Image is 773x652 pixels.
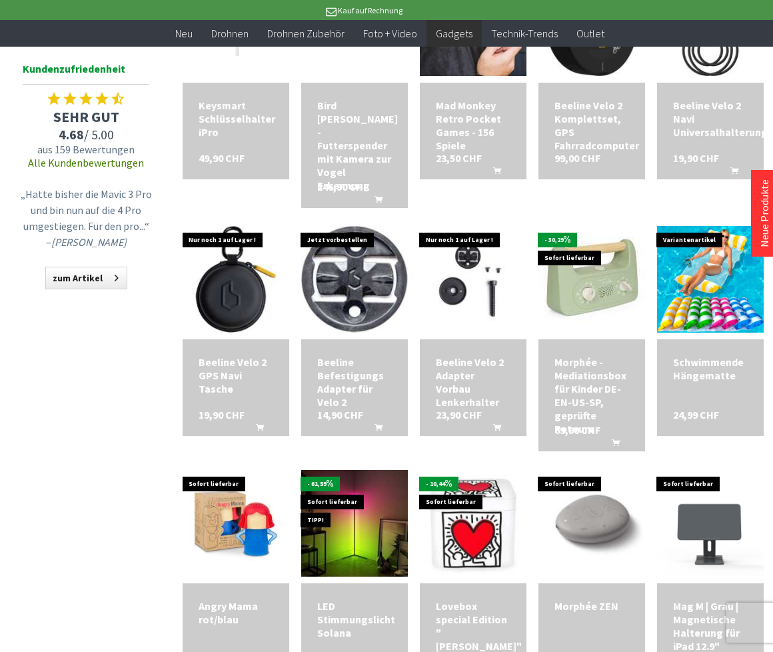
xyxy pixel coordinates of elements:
[436,151,482,165] span: 23,50 CHF
[673,355,748,382] div: Schwimmende Hängematte
[199,355,273,395] a: Beeline Velo 2 GPS Navi Tasche 19,90 CHF In den Warenkorb
[19,186,153,250] p: „Hatte bisher die Mavic 3 Pro und bin nun auf die 4 Pro umgestiegen. Für den pro...“ –
[317,99,392,192] a: Bird [PERSON_NAME] - Futterspender mit Kamera zur Vogel Erkennung 246,90 CHF In den Warenkorb
[477,165,509,182] button: In den Warenkorb
[657,226,764,333] img: Schwimmende Hängematte
[554,355,629,435] a: Morphée - Mediationsbox für Kinder DE-EN-US-SP, geprüfte Retoure 69,90 CHF In den Warenkorb
[436,355,510,409] a: Beeline Velo 2 Adapter Vorbau Lenkerhalter 23,90 CHF In den Warenkorb
[317,99,392,192] div: Bird [PERSON_NAME] - Futterspender mit Kamera zur Vogel Erkennung
[482,20,567,47] a: Technik-Trends
[267,27,345,40] span: Drohnen Zubehör
[420,470,526,577] img: Lovebox special Edition "Keith Haring"
[211,27,249,40] span: Drohnen
[596,437,628,454] button: In den Warenkorb
[554,423,600,437] span: 69,90 CHF
[317,599,392,639] a: LED Stimmungslicht Solana 49,90 CHF In den Warenkorb
[714,165,746,182] button: In den Warenkorb
[359,193,390,211] button: In den Warenkorb
[240,421,272,439] button: In den Warenkorb
[554,599,629,613] div: Morphée ZEN
[436,27,472,40] span: Gadgets
[426,20,482,47] a: Gadgets
[199,355,273,395] div: Beeline Velo 2 GPS Navi Tasche
[436,355,510,409] div: Beeline Velo 2 Adapter Vorbau Lenkerhalter
[317,355,392,409] a: Beeline Befestigungs Adapter für Velo 2 14,90 CHF In den Warenkorb
[554,151,600,165] span: 99,00 CHF
[758,179,771,247] a: Neue Produkte
[59,126,84,143] span: 4.68
[45,267,127,289] a: zum Artikel
[554,599,629,613] a: Morphée ZEN 79,90 CHF In den Warenkorb
[183,226,289,333] img: Beeline Velo 2 GPS Navi Tasche
[175,27,193,40] span: Neu
[673,408,719,421] span: 24,99 CHF
[202,20,258,47] a: Drohnen
[477,421,509,439] button: In den Warenkorb
[673,355,748,382] a: Schwimmende Hängematte 24,99 CHF
[576,27,604,40] span: Outlet
[554,99,629,152] div: Beeline Velo 2 Komplettset, GPS Fahrradcomputer
[16,143,156,156] span: aus 159 Bewertungen
[301,470,408,577] img: LED Stimmungslicht Solana
[317,599,392,639] div: LED Stimmungslicht Solana
[258,20,354,47] a: Drohnen Zubehör
[436,99,510,152] div: Mad Monkey Retro Pocket Games - 156 Spiele
[28,156,144,169] a: Alle Kundenbewertungen
[301,226,408,333] img: Beeline Befestigungs Adapter für Velo 2
[23,60,149,85] span: Kundenzufriedenheit
[51,235,127,249] em: [PERSON_NAME]
[317,180,369,193] span: 246,90 CHF
[567,20,614,47] a: Outlet
[183,483,289,563] img: Angry Mama rot/blau
[199,408,245,421] span: 19,90 CHF
[317,408,363,421] span: 14,90 CHF
[199,599,273,626] a: Angry Mama rot/blau 14,65 CHF In den Warenkorb
[354,20,426,47] a: Foto + Video
[673,151,719,165] span: 19,90 CHF
[16,126,156,143] span: / 5.00
[436,408,482,421] span: 23,90 CHF
[359,421,390,439] button: In den Warenkorb
[317,355,392,409] div: Beeline Befestigungs Adapter für Velo 2
[199,99,273,139] div: Keysmart Schlüsselhalter iPro
[657,470,764,577] img: Mag M | Grau | Magnetische Halterung für iPad 12.9"
[673,99,748,139] a: Beeline Velo 2 Navi Universalhalterung 19,90 CHF In den Warenkorb
[166,20,202,47] a: Neu
[538,226,645,333] img: Morphée - Mediationsbox für Kinder DE-EN-US-SP, geprüfte Retoure
[199,599,273,626] div: Angry Mama rot/blau
[673,99,748,139] div: Beeline Velo 2 Navi Universalhalterung
[554,355,629,435] div: Morphée - Mediationsbox für Kinder DE-EN-US-SP, geprüfte Retoure
[436,99,510,152] a: Mad Monkey Retro Pocket Games - 156 Spiele 23,50 CHF In den Warenkorb
[491,27,558,40] span: Technik-Trends
[538,470,645,577] img: Morphée ZEN
[199,99,273,139] a: Keysmart Schlüsselhalter iPro 49,90 CHF
[16,107,156,126] span: SEHR GUT
[420,226,526,333] img: Beeline Velo 2 Adapter Vorbau Lenkerhalter
[554,99,629,152] a: Beeline Velo 2 Komplettset, GPS Fahrradcomputer 99,00 CHF
[363,27,417,40] span: Foto + Video
[199,151,245,165] span: 49,90 CHF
